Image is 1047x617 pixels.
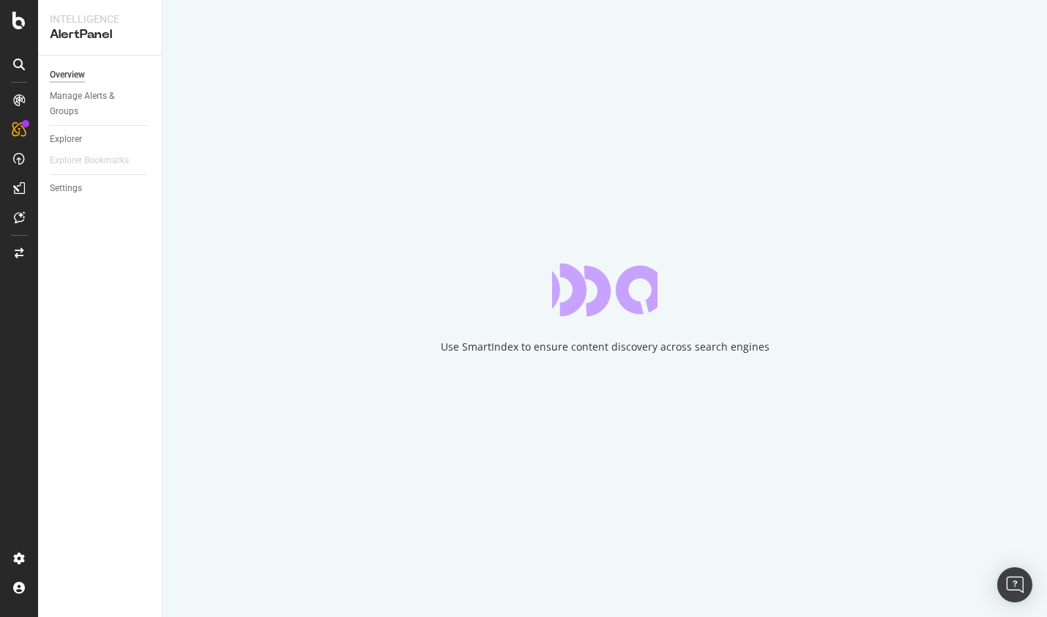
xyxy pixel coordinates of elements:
div: Intelligence [50,12,150,26]
a: Settings [50,181,152,196]
div: Explorer [50,132,82,147]
div: Manage Alerts & Groups [50,89,138,119]
div: Use SmartIndex to ensure content discovery across search engines [441,340,770,354]
a: Overview [50,67,152,83]
div: Overview [50,67,85,83]
a: Explorer [50,132,152,147]
div: Open Intercom Messenger [997,567,1032,602]
a: Manage Alerts & Groups [50,89,152,119]
div: Settings [50,181,82,196]
div: animation [552,263,657,316]
div: AlertPanel [50,26,150,43]
div: Explorer Bookmarks [50,153,129,168]
a: Explorer Bookmarks [50,153,144,168]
